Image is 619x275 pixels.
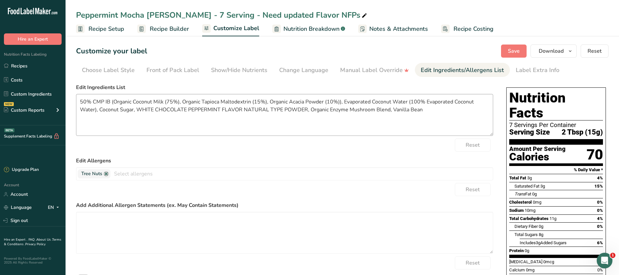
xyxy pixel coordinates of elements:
span: 11g [550,216,556,221]
span: Fat [514,192,531,196]
div: EN [48,204,62,211]
a: Recipe Builder [137,22,189,36]
div: Calories [509,152,566,162]
span: Dietary Fiber [514,224,538,229]
label: Edit Ingredients List [76,83,493,91]
div: Change Language [279,66,328,75]
a: Recipe Setup [76,22,124,36]
span: 3g [540,184,545,189]
a: Hire an Expert . [4,237,27,242]
section: % Daily Value * [509,166,603,174]
span: Reset [588,47,602,55]
a: Nutrition Breakdown [272,22,345,36]
div: Front of Pack Label [146,66,199,75]
span: 3g [536,240,540,245]
span: Total Sugars [514,232,538,237]
div: Manual Label Override [340,66,409,75]
span: 4% [597,175,603,180]
a: Notes & Attachments [358,22,428,36]
span: Nutrition Breakdown [283,25,339,33]
div: Edit Ingredients/Allergens List [421,66,504,75]
span: 15% [594,184,603,189]
a: About Us . [36,237,52,242]
a: Recipe Costing [441,22,493,36]
span: Sodium [509,208,524,213]
span: Serving Size [509,128,550,137]
button: Reset [455,138,491,152]
span: Tree Nuts [81,170,102,177]
button: Reset [581,45,609,58]
a: Customize Label [202,21,259,37]
h1: Customize your label [76,46,147,57]
span: Cholesterol [509,200,532,205]
span: Includes Added Sugars [520,240,567,245]
span: 0mg [526,267,534,272]
span: 6% [597,240,603,245]
span: Recipe Builder [150,25,189,33]
span: Reset [466,259,480,267]
div: Upgrade Plan [4,167,39,173]
span: 4% [597,216,603,221]
div: NEW [4,102,14,106]
span: 0% [597,267,603,272]
span: 0g [532,192,537,196]
div: Custom Reports [4,107,45,114]
span: Customize Label [213,24,259,33]
a: Privacy Policy [25,242,46,247]
div: Amount Per Serving [509,146,566,152]
div: 70 [587,146,603,163]
h1: Nutrition Facts [509,90,603,120]
span: Notes & Attachments [369,25,428,33]
span: 0mcg [543,259,554,264]
button: Hire an Expert [4,33,62,45]
label: Add Additional Allergen Statements (ex. May Contain Statements) [76,201,493,209]
a: Terms & Conditions . [4,237,61,247]
span: Save [508,47,520,55]
span: 10mg [525,208,535,213]
a: FAQ . [29,237,36,242]
a: Language [4,202,32,213]
span: Protein [509,248,524,253]
span: 3g [527,175,532,180]
span: Reset [466,186,480,193]
span: 0g [525,248,529,253]
span: 8g [539,232,543,237]
input: Select allergens [110,169,493,179]
span: Total Carbohydrates [509,216,549,221]
div: Show/Hide Nutrients [211,66,267,75]
button: Reset [455,183,491,196]
button: Download [531,45,577,58]
span: Saturated Fat [514,184,539,189]
button: Save [501,45,527,58]
div: Peppermint Mocha [PERSON_NAME] - 7 Serving - Need updated Flavor NFPs [76,9,368,21]
span: 0% [597,208,603,213]
span: 0g [539,224,543,229]
span: 0mg [533,200,541,205]
span: 0% [597,200,603,205]
div: Choose Label Style [82,66,135,75]
i: Trans [514,192,525,196]
span: Reset [466,141,480,149]
div: 7 Servings Per Container [509,122,603,128]
span: Recipe Setup [88,25,124,33]
span: 1 [610,253,615,258]
div: Label Extra Info [516,66,559,75]
iframe: Intercom live chat [597,253,612,268]
span: Recipe Costing [454,25,493,33]
div: BETA [4,128,14,132]
span: Total Fat [509,175,526,180]
span: 0% [597,224,603,229]
span: Download [539,47,564,55]
span: 2 Tbsp (15g) [562,128,603,137]
label: Edit Allergens [76,157,493,165]
span: [MEDICAL_DATA] [509,259,542,264]
button: Reset [455,256,491,269]
span: Calcium [509,267,525,272]
div: Powered By FoodLabelMaker © 2025 All Rights Reserved [4,257,62,265]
